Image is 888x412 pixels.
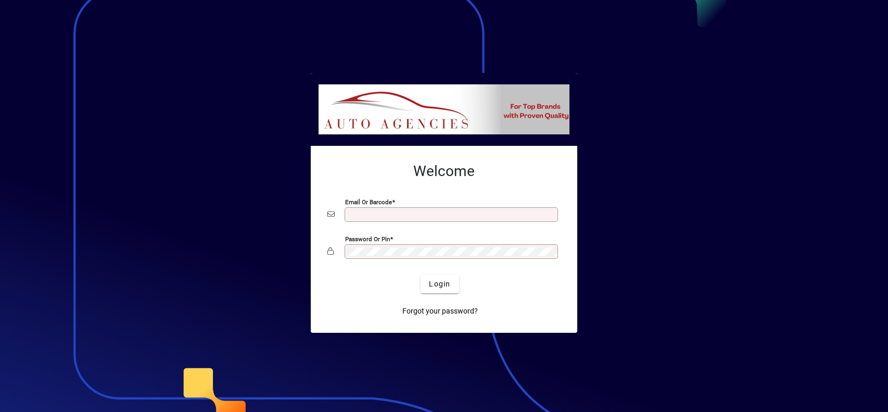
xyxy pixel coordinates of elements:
span: Login [429,279,450,290]
button: Login [421,274,459,293]
mat-label: Email or Barcode [345,198,392,206]
mat-label: Password or Pin [345,235,390,243]
a: Forgot your password? [398,302,482,320]
h2: Welcome [327,163,561,180]
span: Forgot your password? [402,306,478,317]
